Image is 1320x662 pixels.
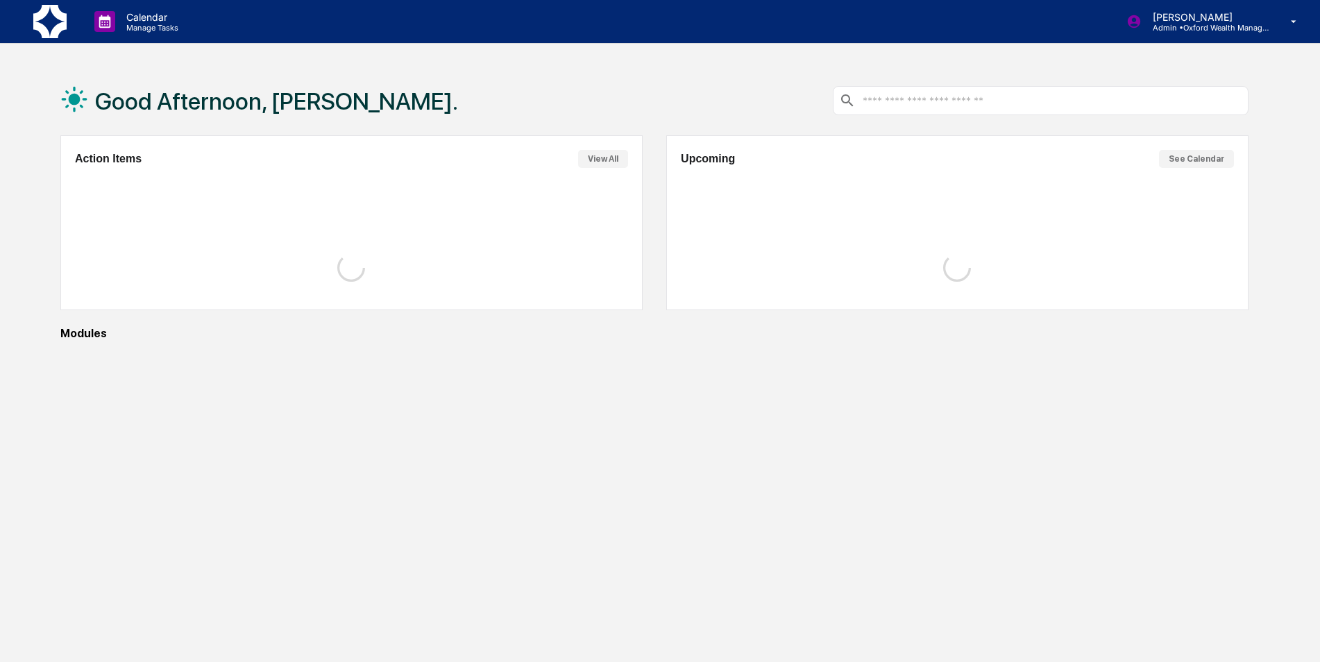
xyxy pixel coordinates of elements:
h2: Action Items [75,153,142,165]
div: Modules [60,327,1249,340]
h1: Good Afternoon, [PERSON_NAME]. [95,87,458,115]
button: See Calendar [1159,150,1234,168]
p: Admin • Oxford Wealth Management [1142,23,1271,33]
h2: Upcoming [681,153,735,165]
p: Manage Tasks [115,23,185,33]
img: logo [33,5,67,38]
p: Calendar [115,11,185,23]
p: [PERSON_NAME] [1142,11,1271,23]
button: View All [578,150,628,168]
